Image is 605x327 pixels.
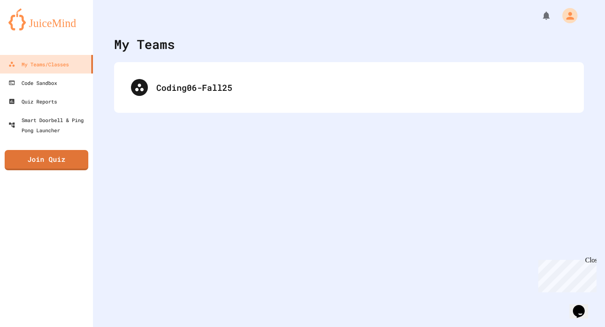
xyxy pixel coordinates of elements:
img: logo-orange.svg [8,8,84,30]
iframe: chat widget [570,293,597,319]
div: Code Sandbox [8,78,57,88]
div: Smart Doorbell & Ping Pong Launcher [8,115,90,135]
iframe: chat widget [535,256,597,292]
div: Coding06-Fall25 [123,71,575,104]
a: Join Quiz [5,150,88,170]
div: My Account [553,6,580,25]
div: Quiz Reports [8,96,57,106]
div: Coding06-Fall25 [156,81,567,94]
div: Chat with us now!Close [3,3,58,54]
div: My Notifications [526,8,553,23]
div: My Teams [114,35,175,54]
div: My Teams/Classes [8,59,69,69]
